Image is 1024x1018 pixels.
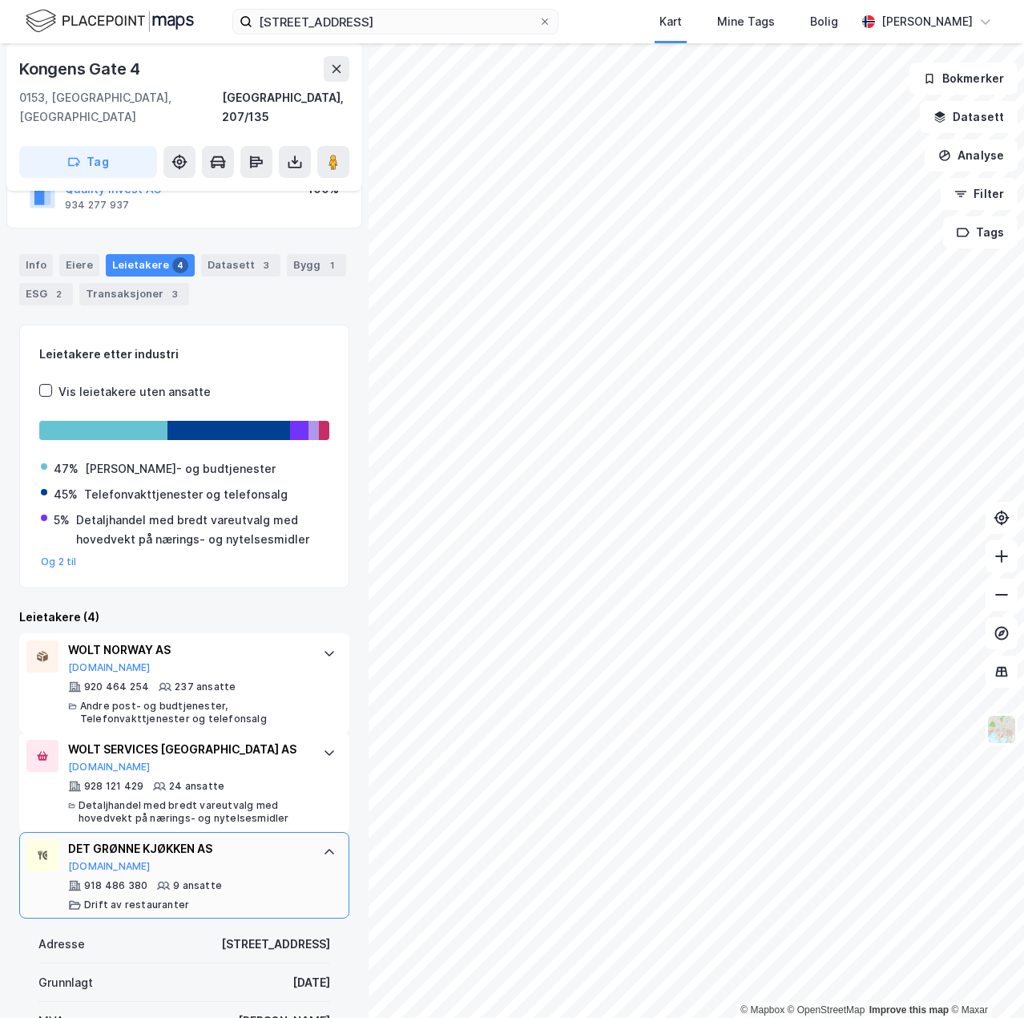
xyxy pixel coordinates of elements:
[19,146,157,178] button: Tag
[292,973,330,992] div: [DATE]
[881,12,973,31] div: [PERSON_NAME]
[68,661,151,674] button: [DOMAIN_NAME]
[925,139,1018,172] button: Analyse
[941,178,1018,210] button: Filter
[909,63,1018,95] button: Bokmerker
[740,1004,784,1016] a: Mapbox
[80,700,307,725] div: Andre post- og budtjenester, Telefonvakttjenester og telefonsalg
[258,257,274,273] div: 3
[59,254,99,277] div: Eiere
[85,459,276,479] div: [PERSON_NAME]- og budtjenester
[39,345,329,364] div: Leietakere etter industri
[41,555,77,568] button: Og 2 til
[19,254,53,277] div: Info
[54,459,79,479] div: 47%
[19,283,73,305] div: ESG
[252,10,538,34] input: Søk på adresse, matrikkel, gårdeiere, leietakere eller personer
[38,935,85,954] div: Adresse
[38,973,93,992] div: Grunnlagt
[50,286,67,302] div: 2
[84,899,189,911] div: Drift av restauranter
[175,681,236,693] div: 237 ansatte
[106,254,195,277] div: Leietakere
[201,254,280,277] div: Datasett
[173,879,222,892] div: 9 ansatte
[222,88,349,127] div: [GEOGRAPHIC_DATA], 207/135
[68,640,307,660] div: WOLT NORWAY AS
[19,56,143,82] div: Kongens Gate 4
[58,382,211,402] div: Vis leietakere uten ansatte
[167,286,183,302] div: 3
[68,740,307,759] div: WOLT SERVICES [GEOGRAPHIC_DATA] AS
[221,935,330,954] div: [STREET_ADDRESS]
[79,283,189,305] div: Transaksjoner
[68,839,307,858] div: DET GRØNNE KJØKKEN AS
[659,12,682,31] div: Kart
[54,485,78,504] div: 45%
[84,879,147,892] div: 918 486 380
[68,761,151,774] button: [DOMAIN_NAME]
[944,941,1024,1018] iframe: Chat Widget
[986,714,1017,745] img: Z
[19,608,349,627] div: Leietakere (4)
[717,12,775,31] div: Mine Tags
[54,511,70,530] div: 5%
[84,681,149,693] div: 920 464 254
[788,1004,865,1016] a: OpenStreetMap
[19,88,222,127] div: 0153, [GEOGRAPHIC_DATA], [GEOGRAPHIC_DATA]
[84,485,288,504] div: Telefonvakttjenester og telefonsalg
[84,780,143,793] div: 928 121 429
[287,254,346,277] div: Bygg
[324,257,340,273] div: 1
[79,799,307,825] div: Detaljhandel med bredt vareutvalg med hovedvekt på nærings- og nytelsesmidler
[65,199,129,212] div: 934 277 937
[810,12,838,31] div: Bolig
[920,101,1018,133] button: Datasett
[68,860,151,873] button: [DOMAIN_NAME]
[76,511,328,549] div: Detaljhandel med bredt vareutvalg med hovedvekt på nærings- og nytelsesmidler
[26,7,194,35] img: logo.f888ab2527a4732fd821a326f86c7f29.svg
[172,257,188,273] div: 4
[869,1004,949,1016] a: Improve this map
[169,780,224,793] div: 24 ansatte
[943,216,1018,248] button: Tags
